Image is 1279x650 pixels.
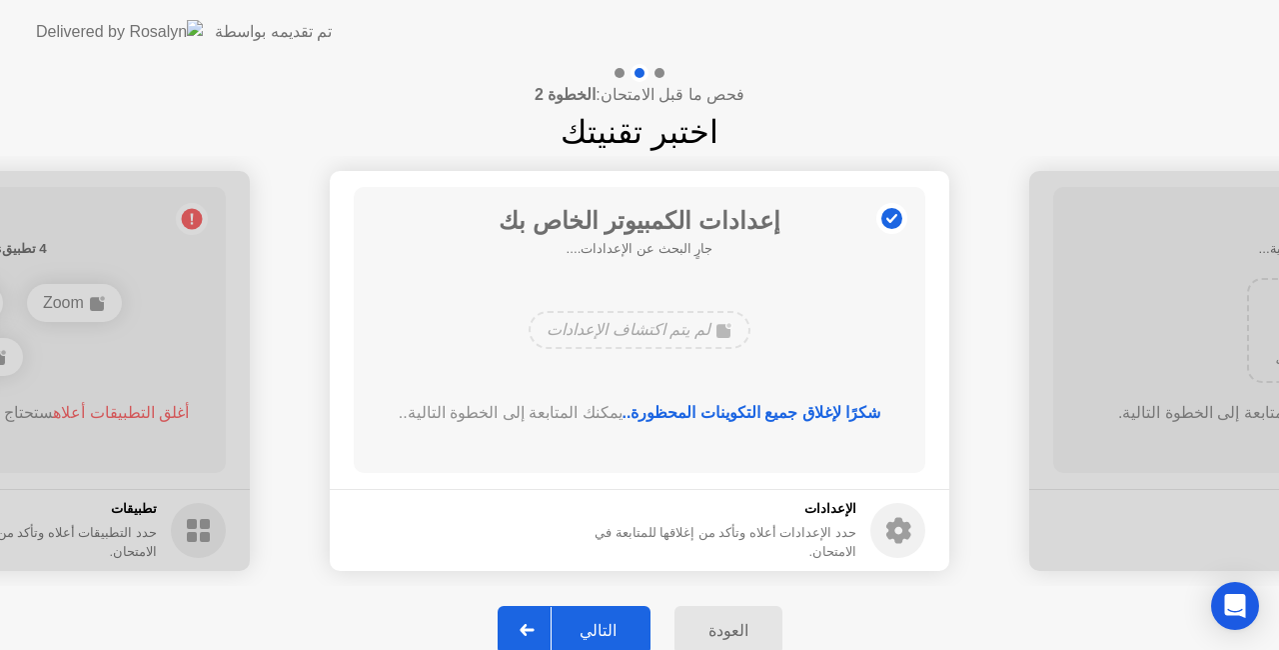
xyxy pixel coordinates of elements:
div: العودة [680,621,776,640]
h1: إعدادات الكمبيوتر الخاص بك [499,203,780,239]
b: شكرًا لإغلاق جميع التكوينات المحظورة.. [623,404,881,421]
div: يمكنك المتابعة إلى الخطوة التالية.. [383,401,897,425]
h1: اختبر تقنيتك [561,108,718,156]
h5: جارٍ البحث عن الإعدادات.... [499,239,780,259]
b: الخطوة 2 [535,86,596,103]
h4: فحص ما قبل الامتحان: [535,83,744,107]
img: Delivered by Rosalyn [36,20,203,43]
div: حدد الإعدادات أعلاه وتأكد من إغلاقها للمتابعة في الامتحان. [554,523,856,561]
h5: الإعدادات [554,499,856,519]
div: Open Intercom Messenger [1211,582,1259,630]
div: لم يتم اكتشاف الإعدادات [529,311,749,349]
div: تم تقديمه بواسطة [215,20,332,44]
div: التالي [552,621,644,640]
